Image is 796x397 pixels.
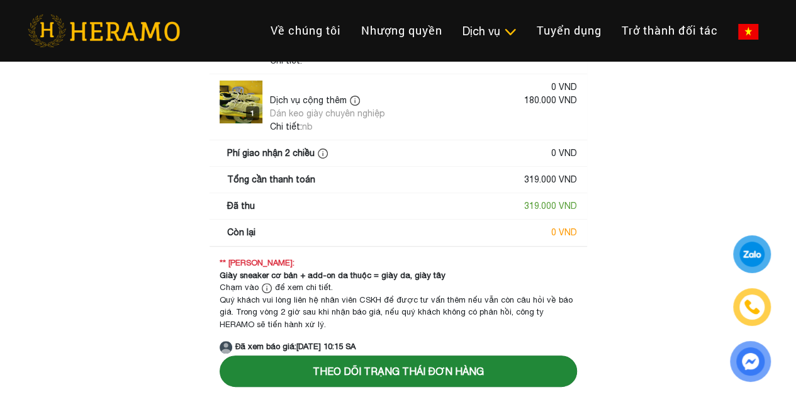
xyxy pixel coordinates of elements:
[262,283,272,293] img: info
[227,199,255,213] div: Đã thu
[235,342,356,351] strong: Đã xem báo giá: [DATE] 10:15 SA
[270,121,302,131] span: Chi tiết:
[227,226,255,239] div: Còn lại
[227,173,315,186] div: Tổng cần thanh toán
[220,81,262,123] img: logo
[220,281,577,294] div: Chạm vào để xem chi tiết.
[270,107,385,120] div: Dán keo giày chuyên nghiệp
[551,147,577,160] div: 0 VND
[738,24,758,40] img: vn-flag.png
[220,355,577,387] button: Theo dõi trạng thái đơn hàng
[524,94,577,120] div: 180.000 VND
[351,17,452,44] a: Nhượng quyền
[246,106,259,120] div: 1
[220,341,232,354] img: account
[612,17,728,44] a: Trở thành đối tác
[302,121,313,131] span: nb
[524,199,577,213] div: 319.000 VND
[503,26,517,38] img: subToggleIcon
[220,258,294,267] strong: ** [PERSON_NAME]:
[318,148,328,159] img: info
[551,81,577,94] div: 0 VND
[227,147,331,160] div: Phí giao nhận 2 chiều
[270,94,385,107] div: Dịch vụ cộng thêm
[551,226,577,239] div: 0 VND
[261,17,351,44] a: Về chúng tôi
[744,299,760,315] img: phone-icon
[220,294,577,331] div: Quý khách vui lòng liên hệ nhân viên CSKH để được tư vấn thêm nếu vẫn còn câu hỏi về báo giá. Tro...
[350,96,360,106] img: info
[524,173,577,186] div: 319.000 VND
[462,23,517,40] div: Dịch vụ
[28,14,180,47] img: heramo-logo.png
[220,271,446,280] strong: Giày sneaker cơ bản + add-on da thuộc = giày da, giày tây
[733,288,771,326] a: phone-icon
[527,17,612,44] a: Tuyển dụng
